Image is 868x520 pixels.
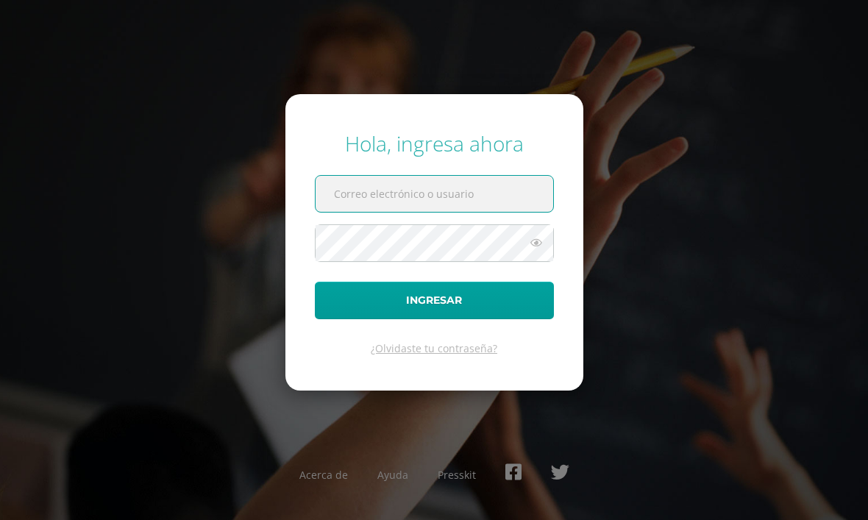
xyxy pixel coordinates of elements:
a: Acerca de [299,468,348,482]
a: ¿Olvidaste tu contraseña? [371,341,497,355]
a: Presskit [438,468,476,482]
a: Ayuda [377,468,408,482]
input: Correo electrónico o usuario [316,176,553,212]
div: Hola, ingresa ahora [315,129,554,157]
button: Ingresar [315,282,554,319]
